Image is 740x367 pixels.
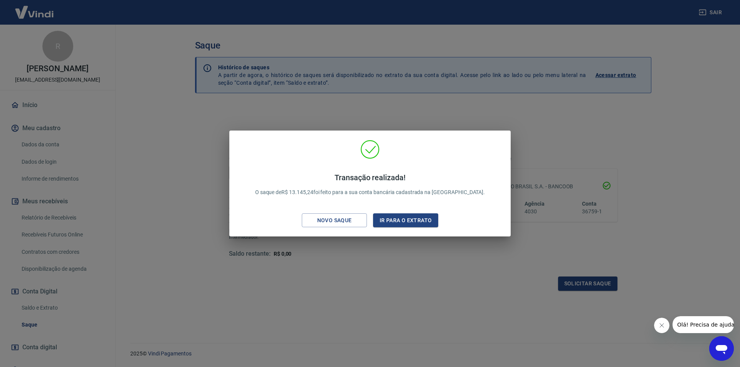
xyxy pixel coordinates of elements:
[302,213,367,228] button: Novo saque
[255,173,485,196] p: O saque de R$ 13.145,24 foi feito para a sua conta bancária cadastrada na [GEOGRAPHIC_DATA].
[308,216,361,225] div: Novo saque
[673,316,734,333] iframe: Mensagem da empresa
[709,336,734,361] iframe: Botão para abrir a janela de mensagens
[373,213,438,228] button: Ir para o extrato
[654,318,669,333] iframe: Fechar mensagem
[5,5,65,12] span: Olá! Precisa de ajuda?
[255,173,485,182] h4: Transação realizada!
